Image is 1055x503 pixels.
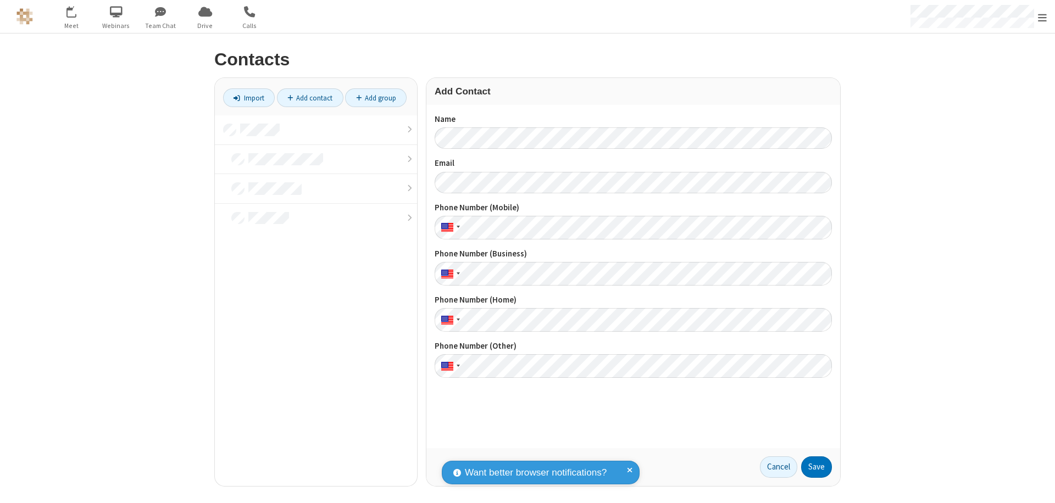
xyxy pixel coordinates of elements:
[760,456,797,478] a: Cancel
[140,21,181,31] span: Team Chat
[465,466,607,480] span: Want better browser notifications?
[277,88,343,107] a: Add contact
[51,21,92,31] span: Meet
[435,294,832,306] label: Phone Number (Home)
[73,6,82,14] div: 12
[229,21,270,31] span: Calls
[801,456,832,478] button: Save
[223,88,275,107] a: Import
[214,50,841,69] h2: Contacts
[435,354,463,378] div: United States: + 1
[435,157,832,170] label: Email
[435,308,463,332] div: United States: + 1
[435,86,832,97] h3: Add Contact
[435,202,832,214] label: Phone Number (Mobile)
[96,21,137,31] span: Webinars
[185,21,226,31] span: Drive
[435,113,832,126] label: Name
[435,262,463,286] div: United States: + 1
[345,88,407,107] a: Add group
[435,248,832,260] label: Phone Number (Business)
[435,216,463,239] div: United States: + 1
[435,340,832,353] label: Phone Number (Other)
[16,8,33,25] img: QA Selenium DO NOT DELETE OR CHANGE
